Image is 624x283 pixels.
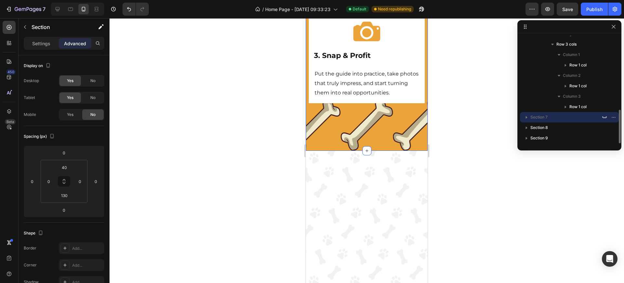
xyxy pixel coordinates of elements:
span: Section 7 [530,114,548,120]
input: 130px [58,191,71,200]
p: Settings [32,40,50,47]
div: 450 [6,69,16,75]
input: 0px [75,177,85,186]
button: 7 [3,3,48,16]
p: 7 [43,5,45,13]
span: No [90,78,96,84]
input: 0 [58,148,71,158]
div: Corner [24,262,37,268]
span: No [90,95,96,101]
span: / [262,6,264,13]
button: Save [557,3,578,16]
span: Row 1 col [569,62,587,68]
div: Add... [72,246,103,251]
span: Section 8 [530,124,548,131]
input: 0px [44,177,54,186]
div: Display on [24,62,52,70]
div: Open Intercom Messenger [602,251,617,267]
span: Home Page - [DATE] 09:33:23 [265,6,331,13]
div: Beta [5,119,16,124]
span: No [90,112,96,118]
div: Tablet [24,95,35,101]
button: Publish [581,3,608,16]
span: Default [353,6,366,12]
span: Need republishing [378,6,411,12]
span: Section 9 [530,135,548,141]
strong: 3. Snap & Profit [8,33,65,42]
input: 0 [27,177,37,186]
div: Undo/Redo [123,3,149,16]
p: Section [32,23,85,31]
span: Yes [67,112,73,118]
input: 0 [91,177,101,186]
span: Row 1 col [569,104,587,110]
div: Mobile [24,112,36,118]
div: Publish [586,6,603,13]
span: Column 2 [563,72,580,79]
div: Spacing (px) [24,132,56,141]
span: Row 3 cols [556,41,577,48]
div: Border [24,245,36,251]
h2: Put the guide into practice, take photos that truly impress, and start turning them into real opp... [8,50,113,80]
span: Yes [67,95,73,101]
p: Advanced [64,40,86,47]
div: Desktop [24,78,39,84]
div: Shape [24,229,45,238]
span: Yes [67,78,73,84]
iframe: Design area [306,18,428,283]
span: Row 1 col [569,83,587,89]
span: Column 1 [563,51,580,58]
span: Column 3 [563,93,581,100]
input: 0 [58,205,71,215]
div: Add... [72,262,103,268]
span: Save [562,7,573,12]
input: 40px [58,163,71,172]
